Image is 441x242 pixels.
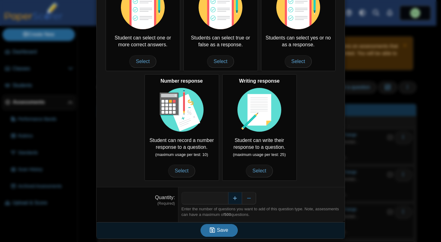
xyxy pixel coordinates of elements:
label: Quantity [155,195,175,200]
div: Student can record a number response to a question. [145,74,219,180]
button: Decrease [242,192,256,204]
small: (maximum usage per test: 25) [233,152,286,157]
span: Select [129,55,156,68]
b: 500 [224,212,231,217]
button: Save [200,224,238,236]
dfn: (Required) [100,201,175,206]
img: item-type-number-response.svg [160,88,204,132]
span: Select [168,165,195,177]
img: item-type-writing-response.svg [237,88,282,132]
button: Increase [228,192,242,204]
b: Writing response [239,78,279,84]
span: Select [285,55,311,68]
b: Number response [160,78,203,84]
div: Student can write their response to a question. [222,74,297,180]
span: Save [217,227,228,233]
small: (maximum usage per test: 10) [155,152,208,157]
div: Enter the number of questions you want to add of this question type. Note, assessments can have a... [181,206,342,217]
span: Select [207,55,234,68]
span: Select [246,165,273,177]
